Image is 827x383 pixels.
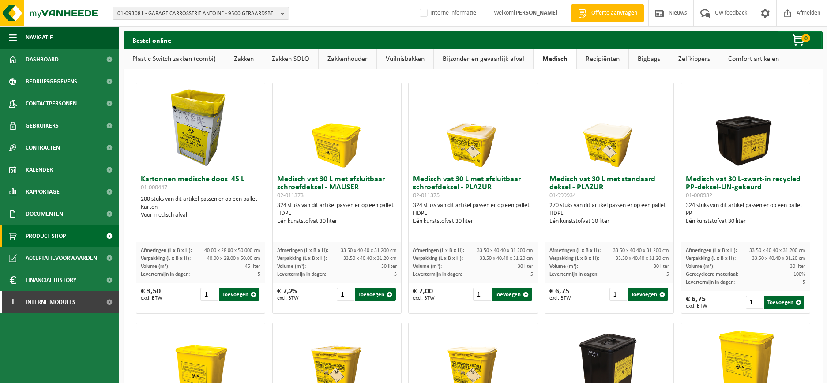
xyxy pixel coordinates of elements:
span: 5 [666,272,669,277]
span: 01-000982 [686,192,712,199]
div: 270 stuks van dit artikel passen er op een pallet [549,202,669,225]
button: Toevoegen [628,288,669,301]
span: 45 liter [245,264,260,269]
span: 02-011373 [277,192,304,199]
div: Één kunststofvat 30 liter [686,218,805,225]
span: Volume (m³): [686,264,714,269]
img: 02-011373 [293,83,381,171]
span: excl. BTW [277,296,299,301]
h3: Medisch vat 30 L met afsluitbaar schroefdeksel - MAUSER [277,176,397,199]
span: Rapportage [26,181,60,203]
span: Levertermijn in dagen: [277,272,326,277]
div: Één kunststofvat 30 liter [277,218,397,225]
input: 1 [200,288,218,301]
a: Zakkenhouder [319,49,376,69]
span: excl. BTW [141,296,162,301]
span: Afmetingen (L x B x H): [277,248,328,253]
button: Toevoegen [219,288,259,301]
span: Volume (m³): [413,264,442,269]
div: Één kunststofvat 30 liter [413,218,533,225]
button: 0 [778,31,822,49]
a: Zakken [225,49,263,69]
span: 40.00 x 28.00 x 50.00 cm [207,256,260,261]
span: 30 liter [654,264,669,269]
span: Volume (m³): [277,264,306,269]
span: Verpakking (L x B x H): [141,256,191,261]
span: 5 [394,272,397,277]
span: Afmetingen (L x B x H): [413,248,464,253]
span: 33.50 x 40.40 x 31.20 cm [616,256,669,261]
img: 01-000447 [156,83,244,171]
span: Verpakking (L x B x H): [413,256,463,261]
span: Contracten [26,137,60,159]
input: 1 [609,288,627,301]
span: Contactpersonen [26,93,77,115]
span: Volume (m³): [141,264,169,269]
span: 33.50 x 40.40 x 31.200 cm [477,248,533,253]
span: Dashboard [26,49,59,71]
a: Bigbags [629,49,669,69]
span: 01-000447 [141,184,167,191]
div: Één kunststofvat 30 liter [549,218,669,225]
div: € 3,50 [141,288,162,301]
span: 01-999934 [549,192,576,199]
span: 33.50 x 40.40 x 31.20 cm [480,256,533,261]
span: I [9,291,17,313]
div: € 6,75 [549,288,571,301]
span: 33.50 x 40.40 x 31.20 cm [343,256,397,261]
button: Toevoegen [764,296,804,309]
div: € 7,25 [277,288,299,301]
a: Recipiënten [577,49,628,69]
h3: Medisch vat 30 L met afsluitbaar schroefdeksel - PLAZUR [413,176,533,199]
div: € 6,75 [686,296,707,309]
span: Gerecycleerd materiaal: [686,272,738,277]
span: 5 [803,280,805,285]
span: excl. BTW [686,304,707,309]
span: Bedrijfsgegevens [26,71,77,93]
span: Afmetingen (L x B x H): [549,248,601,253]
span: Navigatie [26,26,53,49]
h3: Medisch vat 30 L-zwart-in recycled PP-deksel-UN-gekeurd [686,176,805,199]
span: Documenten [26,203,63,225]
span: Offerte aanvragen [589,9,639,18]
a: Plastic Switch zakken (combi) [124,49,225,69]
span: Afmetingen (L x B x H): [686,248,737,253]
span: 33.50 x 40.40 x 31.200 cm [749,248,805,253]
span: 30 liter [790,264,805,269]
div: HDPE [549,210,669,218]
span: 33.50 x 40.40 x 31.20 cm [752,256,805,261]
a: Zakken SOLO [263,49,318,69]
span: 0 [801,34,810,42]
div: 324 stuks van dit artikel passen er op een pallet [277,202,397,225]
div: HDPE [413,210,533,218]
span: Levertermijn in dagen: [686,280,735,285]
div: HDPE [277,210,397,218]
a: Comfort artikelen [719,49,788,69]
span: 02-011375 [413,192,440,199]
span: 40.00 x 28.00 x 50.000 cm [204,248,260,253]
a: Bijzonder en gevaarlijk afval [434,49,533,69]
img: 02-011375 [429,83,517,171]
button: Toevoegen [492,288,532,301]
span: Levertermijn in dagen: [413,272,462,277]
span: Verpakking (L x B x H): [277,256,327,261]
div: Voor medisch afval [141,211,260,219]
a: Zelfkippers [669,49,719,69]
div: 324 stuks van dit artikel passen er op een pallet [686,202,805,225]
span: Acceptatievoorwaarden [26,247,97,269]
img: 01-000982 [702,83,790,171]
a: Medisch [534,49,576,69]
a: Offerte aanvragen [571,4,644,22]
span: 01-093081 - GARAGE CARROSSERIE ANTOINE - 9500 GERAARDSBERGEN, [STREET_ADDRESS] [117,7,277,20]
div: 200 stuks van dit artikel passen er op een pallet [141,195,260,219]
span: Interne modules [26,291,75,313]
h2: Bestel online [124,31,180,49]
span: excl. BTW [549,296,571,301]
span: Volume (m³): [549,264,578,269]
span: 30 liter [381,264,397,269]
button: Toevoegen [355,288,396,301]
span: 5 [258,272,260,277]
label: Interne informatie [418,7,476,20]
span: 5 [530,272,533,277]
span: Levertermijn in dagen: [141,272,190,277]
